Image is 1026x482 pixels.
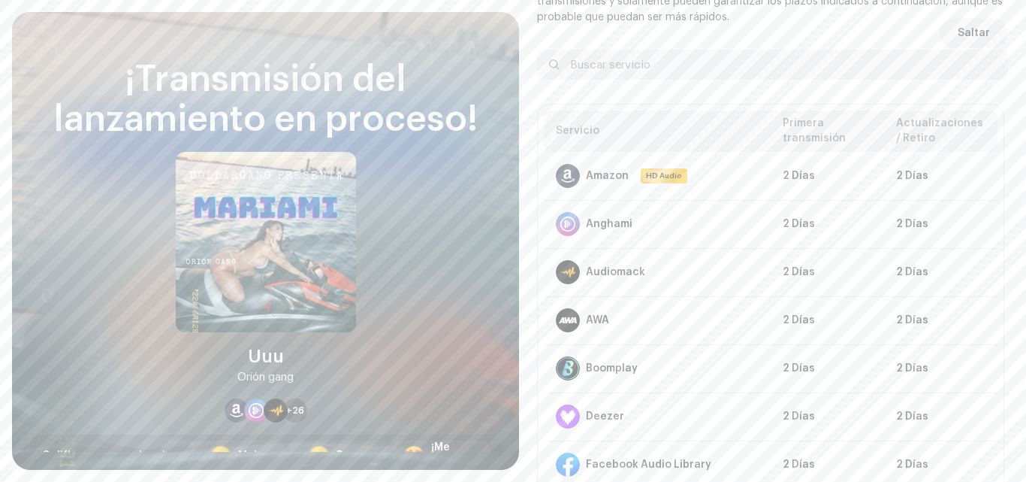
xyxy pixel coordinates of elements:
div: Audiomack [586,266,645,278]
div: Buena [336,448,370,464]
div: Deezer [586,411,624,423]
img: 1e91e89f-cb71-4f03-8bdf-cca696ee45e2 [176,152,356,332]
div: ¡Transmisión del lanzamiento en proceso! [30,60,501,140]
div: Mala [238,448,264,464]
span: Saltar [958,18,990,48]
div: AWA [586,314,609,326]
td: 2 Días [771,152,884,200]
input: Buscar servicio [537,50,1008,80]
div: 😞 [210,447,232,465]
td: 2 Días [771,248,884,296]
span: Califique su experiencia [42,450,172,461]
div: 🙂 [308,447,330,465]
div: Amazon [586,170,629,182]
th: Actualizaciones / Retiro [884,111,997,152]
td: 2 Días [884,393,997,441]
div: ¡Me encanta! [431,440,479,471]
div: Anghami [586,218,632,230]
td: 2 Días [884,344,997,393]
div: Orión gang [237,368,294,387]
div: Uuu [248,344,284,368]
td: 2 Días [884,152,997,200]
td: 2 Días [884,296,997,344]
td: 2 Días [771,200,884,248]
th: Primera transmisión [771,111,884,152]
span: HD Audio [642,170,686,182]
button: Saltar [940,18,1008,48]
td: 2 Días [771,393,884,441]
div: 😍 [403,447,425,465]
td: 2 Días [884,248,997,296]
div: Boomplay [586,362,638,374]
td: 2 Días [771,296,884,344]
td: 2 Días [884,200,997,248]
td: 2 Días [771,344,884,393]
th: Servicio [544,111,771,152]
span: +26 [286,405,304,417]
div: Facebook Audio Library [586,459,711,471]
